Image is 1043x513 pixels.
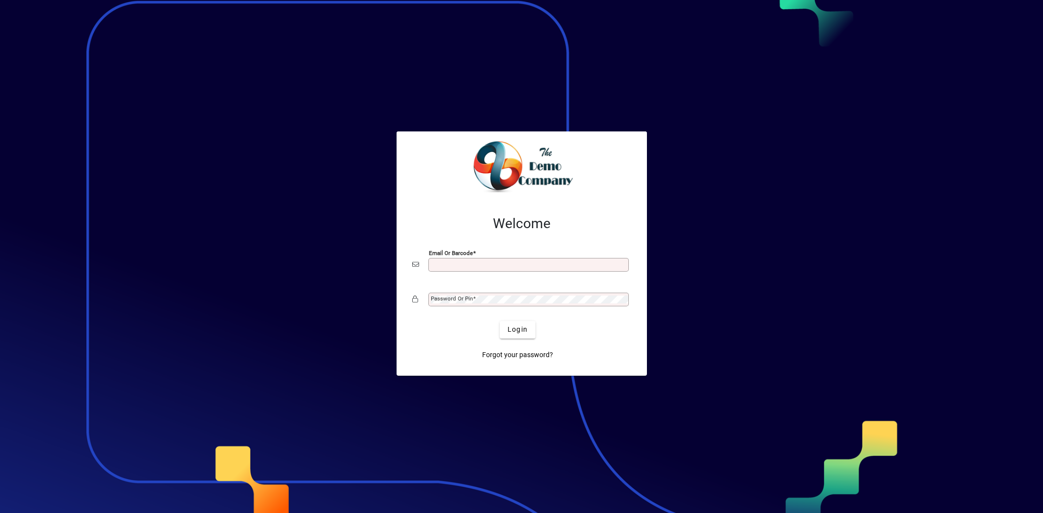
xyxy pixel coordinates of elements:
mat-label: Email or Barcode [429,249,473,256]
button: Login [500,321,535,339]
h2: Welcome [412,215,631,232]
mat-label: Password or Pin [431,295,473,302]
span: Forgot your password? [482,350,553,360]
span: Login [508,324,528,335]
a: Forgot your password? [478,346,557,364]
